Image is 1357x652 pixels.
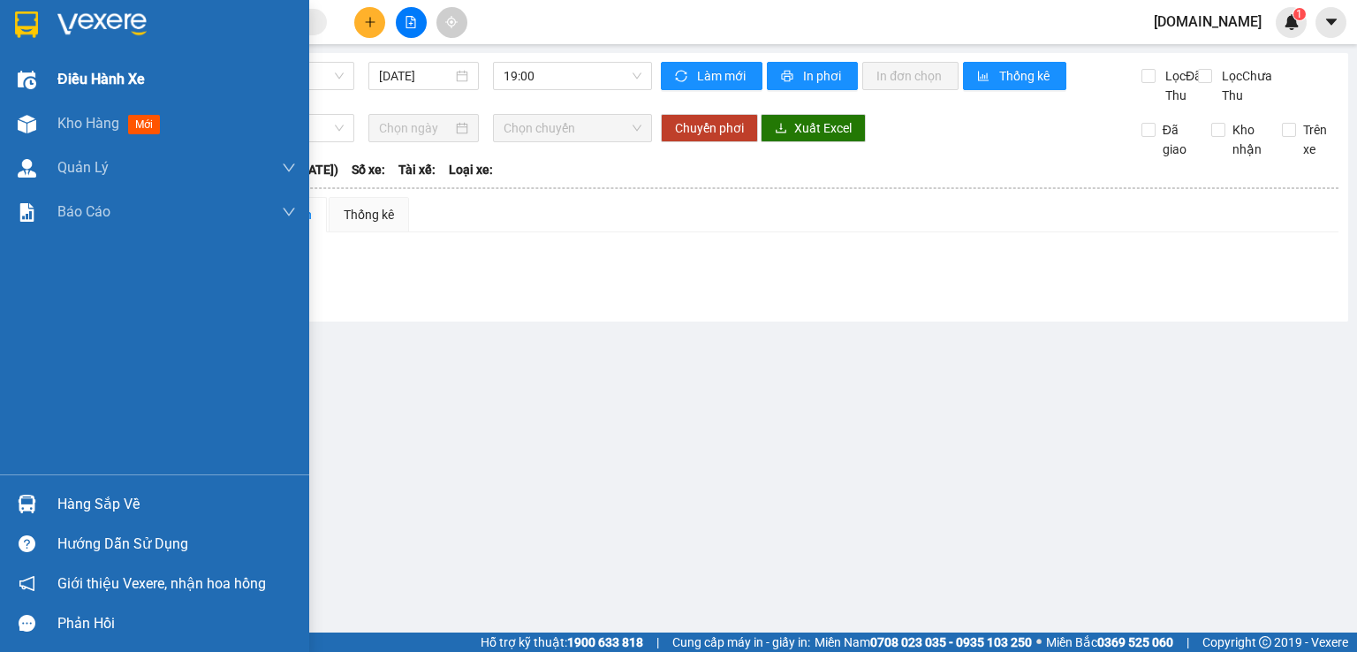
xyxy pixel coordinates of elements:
[396,7,427,38] button: file-add
[504,63,642,89] span: 19:00
[1036,639,1042,646] span: ⚪️
[567,635,643,649] strong: 1900 633 818
[19,575,35,592] span: notification
[398,160,436,179] span: Tài xế:
[675,70,690,84] span: sync
[18,203,36,222] img: solution-icon
[999,66,1052,86] span: Thống kê
[364,16,376,28] span: plus
[1296,120,1339,159] span: Trên xe
[1315,7,1346,38] button: caret-down
[57,491,296,518] div: Hàng sắp về
[405,16,417,28] span: file-add
[18,115,36,133] img: warehouse-icon
[661,62,762,90] button: syncLàm mới
[862,62,959,90] button: In đơn chọn
[18,495,36,513] img: warehouse-icon
[344,205,394,224] div: Thống kê
[504,115,642,141] span: Chọn chuyến
[1097,635,1173,649] strong: 0369 525 060
[379,118,451,138] input: Chọn ngày
[803,66,844,86] span: In phơi
[1225,120,1269,159] span: Kho nhận
[354,7,385,38] button: plus
[57,201,110,223] span: Báo cáo
[697,66,748,86] span: Làm mới
[449,160,493,179] span: Loại xe:
[57,115,119,132] span: Kho hàng
[1215,66,1283,105] span: Lọc Chưa Thu
[761,114,866,142] button: downloadXuất Excel
[661,114,758,142] button: Chuyển phơi
[781,70,796,84] span: printer
[481,633,643,652] span: Hỗ trợ kỹ thuật:
[57,531,296,557] div: Hướng dẫn sử dụng
[1186,633,1189,652] span: |
[1046,633,1173,652] span: Miền Bắc
[436,7,467,38] button: aim
[977,70,992,84] span: bar-chart
[18,159,36,178] img: warehouse-icon
[57,610,296,637] div: Phản hồi
[128,115,160,134] span: mới
[282,161,296,175] span: down
[1323,14,1339,30] span: caret-down
[1293,8,1306,20] sup: 1
[19,535,35,552] span: question-circle
[1284,14,1300,30] img: icon-new-feature
[282,205,296,219] span: down
[57,572,266,595] span: Giới thiệu Vexere, nhận hoa hồng
[815,633,1032,652] span: Miền Nam
[445,16,458,28] span: aim
[672,633,810,652] span: Cung cấp máy in - giấy in:
[18,71,36,89] img: warehouse-icon
[1158,66,1204,105] span: Lọc Đã Thu
[656,633,659,652] span: |
[1156,120,1199,159] span: Đã giao
[767,62,858,90] button: printerIn phơi
[1140,11,1276,33] span: [DOMAIN_NAME]
[19,615,35,632] span: message
[15,11,38,38] img: logo-vxr
[379,66,451,86] input: 13/10/2025
[57,156,109,178] span: Quản Lý
[963,62,1066,90] button: bar-chartThống kê
[1296,8,1302,20] span: 1
[1259,636,1271,648] span: copyright
[57,68,145,90] span: Điều hành xe
[352,160,385,179] span: Số xe:
[870,635,1032,649] strong: 0708 023 035 - 0935 103 250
